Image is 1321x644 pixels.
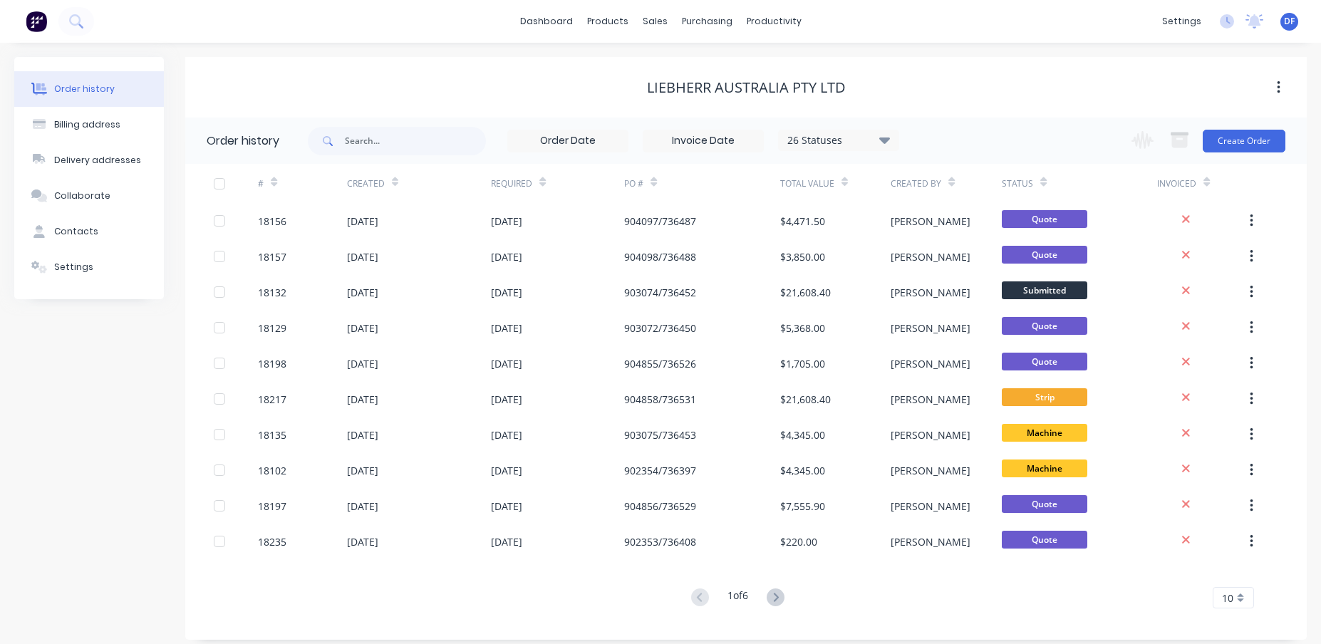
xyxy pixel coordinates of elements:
div: [DATE] [347,427,378,442]
span: Machine [1002,459,1087,477]
div: [DATE] [347,392,378,407]
div: 26 Statuses [779,133,898,148]
div: [DATE] [491,321,522,336]
div: 903072/736450 [624,321,696,336]
input: Search... [345,127,486,155]
div: Settings [54,261,93,274]
div: $4,345.00 [780,427,825,442]
div: 18198 [258,356,286,371]
div: $5,368.00 [780,321,825,336]
div: [DATE] [491,427,522,442]
div: [DATE] [491,214,522,229]
div: [DATE] [347,499,378,514]
span: DF [1284,15,1295,28]
button: Create Order [1203,130,1285,152]
div: Delivery addresses [54,154,141,167]
div: 18156 [258,214,286,229]
div: [PERSON_NAME] [891,499,970,514]
div: [DATE] [347,534,378,549]
input: Invoice Date [643,130,763,152]
div: [DATE] [347,356,378,371]
div: [DATE] [347,321,378,336]
div: 18102 [258,463,286,478]
div: Total Value [780,164,891,203]
div: # [258,177,264,190]
button: Billing address [14,107,164,142]
img: Factory [26,11,47,32]
div: [PERSON_NAME] [891,463,970,478]
span: Quote [1002,246,1087,264]
div: PO # [624,164,779,203]
div: Invoiced [1157,164,1246,203]
div: 18235 [258,534,286,549]
span: Quote [1002,531,1087,549]
div: 904856/736529 [624,499,696,514]
div: Created [347,164,492,203]
div: [PERSON_NAME] [891,214,970,229]
div: $3,850.00 [780,249,825,264]
div: [DATE] [491,285,522,300]
div: $21,608.40 [780,392,831,407]
div: Billing address [54,118,120,131]
div: Liebherr Australia Pty Ltd [647,79,846,96]
div: [PERSON_NAME] [891,321,970,336]
div: [PERSON_NAME] [891,427,970,442]
div: 902353/736408 [624,534,696,549]
div: 18217 [258,392,286,407]
div: products [580,11,636,32]
div: Status [1002,177,1033,190]
div: Order history [54,83,115,95]
span: Machine [1002,424,1087,442]
div: settings [1155,11,1208,32]
div: [DATE] [347,463,378,478]
div: sales [636,11,675,32]
div: $1,705.00 [780,356,825,371]
div: [DATE] [491,463,522,478]
div: 904097/736487 [624,214,696,229]
div: 18132 [258,285,286,300]
div: [PERSON_NAME] [891,356,970,371]
div: [DATE] [491,249,522,264]
div: [DATE] [491,392,522,407]
div: [DATE] [491,356,522,371]
div: Created By [891,164,1002,203]
div: 903075/736453 [624,427,696,442]
div: $7,555.90 [780,499,825,514]
button: Collaborate [14,178,164,214]
span: Submitted [1002,281,1087,299]
span: Quote [1002,353,1087,370]
div: Required [491,164,624,203]
div: [DATE] [491,534,522,549]
div: Created By [891,177,941,190]
div: Collaborate [54,189,110,202]
div: $21,608.40 [780,285,831,300]
div: [DATE] [347,249,378,264]
div: [PERSON_NAME] [891,534,970,549]
div: Order history [207,133,279,150]
div: 904098/736488 [624,249,696,264]
div: $220.00 [780,534,817,549]
span: Quote [1002,210,1087,228]
div: [PERSON_NAME] [891,392,970,407]
div: productivity [740,11,809,32]
div: PO # [624,177,643,190]
div: [DATE] [491,499,522,514]
div: $4,345.00 [780,463,825,478]
button: Delivery addresses [14,142,164,178]
div: Status [1002,164,1157,203]
div: 903074/736452 [624,285,696,300]
div: 18197 [258,499,286,514]
span: 10 [1222,591,1233,606]
div: 18129 [258,321,286,336]
div: [DATE] [347,214,378,229]
span: Quote [1002,495,1087,513]
div: [PERSON_NAME] [891,249,970,264]
button: Settings [14,249,164,285]
div: 902354/736397 [624,463,696,478]
div: [PERSON_NAME] [891,285,970,300]
input: Order Date [508,130,628,152]
div: 1 of 6 [727,588,748,608]
div: Contacts [54,225,98,238]
button: Order history [14,71,164,107]
div: Invoiced [1157,177,1196,190]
